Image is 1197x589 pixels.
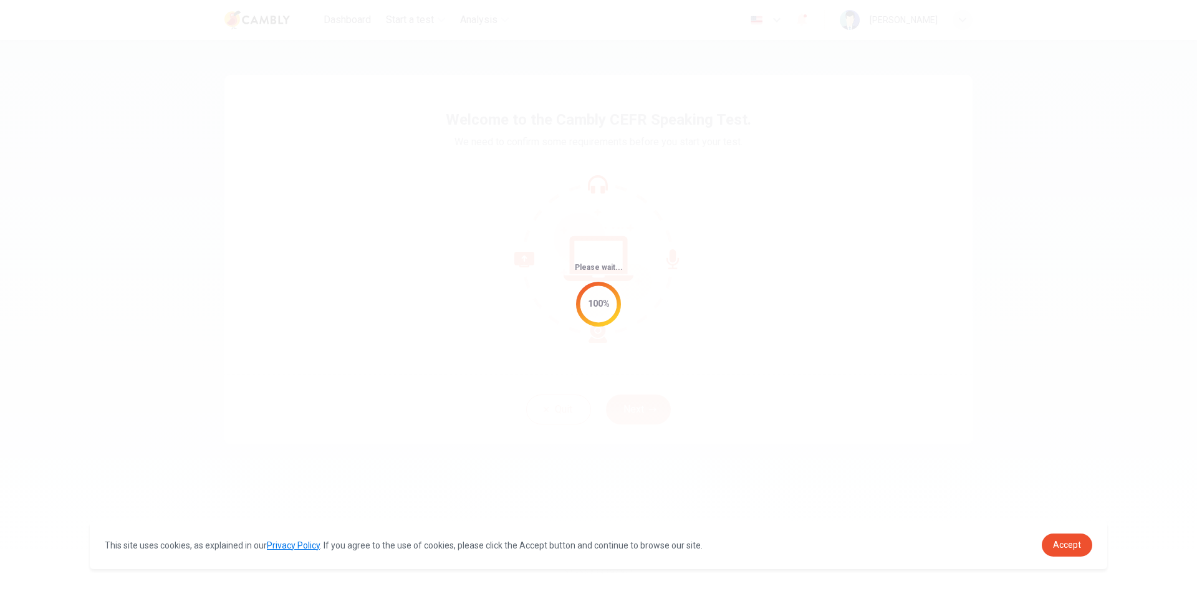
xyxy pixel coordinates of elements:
[267,540,320,550] a: Privacy Policy
[105,540,703,550] span: This site uses cookies, as explained in our . If you agree to the use of cookies, please click th...
[90,521,1107,569] div: cookieconsent
[1053,540,1081,550] span: Accept
[1042,534,1092,557] a: dismiss cookie message
[588,297,610,311] div: 100%
[575,263,623,272] span: Please wait...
